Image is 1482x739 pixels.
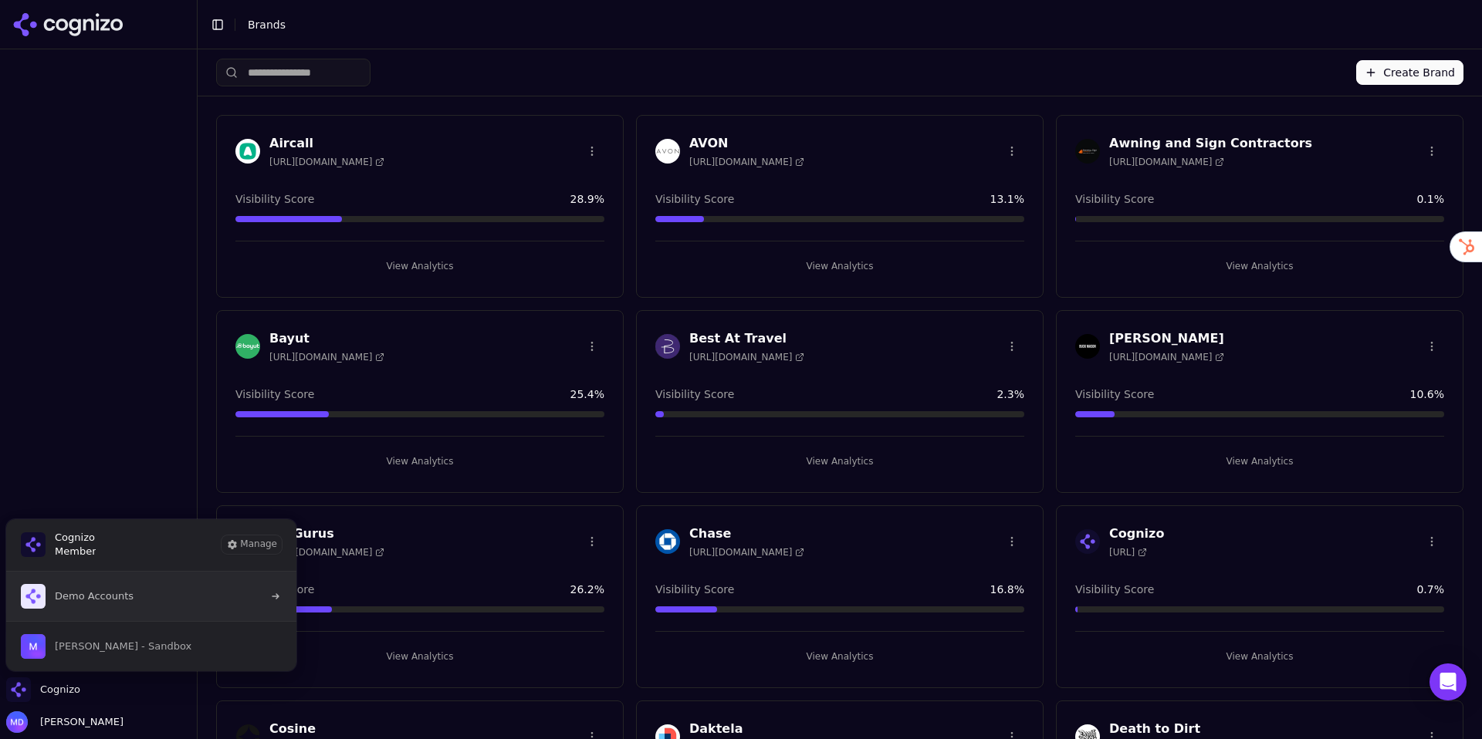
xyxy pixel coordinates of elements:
[689,329,804,348] h3: Best At Travel
[1410,386,1444,402] span: 10.6 %
[655,386,734,402] span: Visibility Score
[1075,139,1100,164] img: Awning and Sign Contractors
[248,17,1439,32] nav: breadcrumb
[21,532,46,557] img: Cognizo
[1416,582,1444,597] span: 0.7 %
[1109,329,1224,348] h3: [PERSON_NAME]
[1109,720,1224,738] h3: Death to Dirt
[1075,386,1154,402] span: Visibility Score
[570,386,604,402] span: 25.4 %
[269,351,384,363] span: [URL][DOMAIN_NAME]
[996,386,1024,402] span: 2.3 %
[269,525,384,543] h3: CarGurus
[6,711,28,733] img: Melissa Dowd
[269,156,384,168] span: [URL][DOMAIN_NAME]
[1075,582,1154,597] span: Visibility Score
[235,254,604,278] button: View Analytics
[235,644,604,669] button: View Analytics
[655,254,1024,278] button: View Analytics
[6,711,123,733] button: Open user button
[689,525,804,543] h3: Chase
[6,519,296,671] div: Cognizo is active
[21,584,46,609] img: Demo Accounts
[1075,334,1100,359] img: Buck Mason
[655,334,680,359] img: Best At Travel
[1075,254,1444,278] button: View Analytics
[689,134,804,153] h3: AVON
[570,191,604,207] span: 28.9 %
[1356,60,1463,85] button: Create Brand
[34,715,123,729] span: [PERSON_NAME]
[1075,644,1444,669] button: View Analytics
[55,545,96,558] span: Member
[269,720,384,738] h3: Cosine
[40,683,80,697] span: Cognizo
[990,582,1024,597] span: 16.8 %
[235,139,260,164] img: Aircall
[222,535,282,554] button: Manage
[1075,191,1154,207] span: Visibility Score
[689,546,804,558] span: [URL][DOMAIN_NAME]
[1109,525,1164,543] h3: Cognizo
[235,449,604,474] button: View Analytics
[689,351,804,363] span: [URL][DOMAIN_NAME]
[1416,191,1444,207] span: 0.1 %
[269,546,384,558] span: [URL][DOMAIN_NAME]
[990,191,1024,207] span: 13.1 %
[21,634,46,659] img: Melissa Dowd - Sandbox
[6,677,31,702] img: Cognizo
[1109,351,1224,363] span: [URL][DOMAIN_NAME]
[1109,546,1147,558] span: [URL]
[55,639,191,653] span: Melissa Dowd - Sandbox
[55,589,134,603] span: Demo Accounts
[235,191,314,207] span: Visibility Score
[269,134,384,153] h3: Aircall
[1430,663,1467,700] div: Open Intercom Messenger
[689,720,804,738] h3: Daktela
[55,531,96,545] span: Cognizo
[655,529,680,554] img: Chase
[1075,449,1444,474] button: View Analytics
[248,19,286,31] span: Brands
[269,329,384,348] h3: Bayut
[5,571,297,671] div: List of all organization memberships
[235,386,314,402] span: Visibility Score
[1109,156,1224,168] span: [URL][DOMAIN_NAME]
[655,449,1024,474] button: View Analytics
[1075,529,1100,554] img: Cognizo
[6,677,80,702] button: Close organization switcher
[1109,134,1312,153] h3: Awning and Sign Contractors
[655,139,680,164] img: AVON
[655,582,734,597] span: Visibility Score
[655,644,1024,669] button: View Analytics
[689,156,804,168] span: [URL][DOMAIN_NAME]
[655,191,734,207] span: Visibility Score
[235,334,260,359] img: Bayut
[570,582,604,597] span: 26.2 %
